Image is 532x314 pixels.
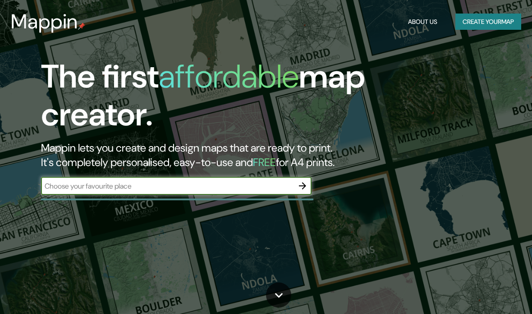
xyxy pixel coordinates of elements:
button: Create yourmap [455,14,521,30]
h5: FREE [253,155,276,169]
img: mappin-pin [78,23,85,30]
input: Choose your favourite place [41,181,294,191]
h2: Mappin lets you create and design maps that are ready to print. It's completely personalised, eas... [41,141,467,170]
h1: The first map creator. [41,58,467,141]
button: About Us [404,14,441,30]
h1: affordable [159,55,299,97]
h3: Mappin [11,10,78,33]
